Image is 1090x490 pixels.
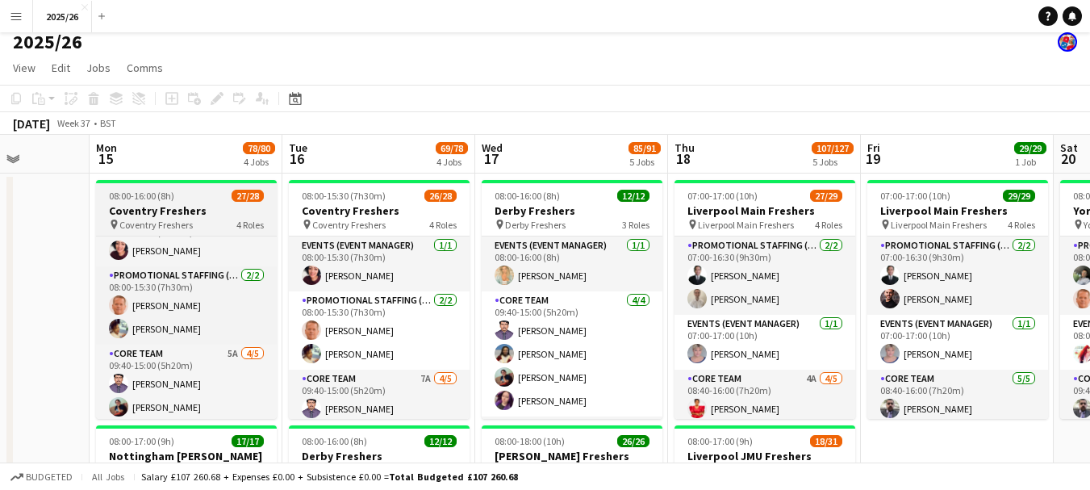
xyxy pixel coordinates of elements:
[33,1,92,32] button: 2025/26
[80,57,117,78] a: Jobs
[141,471,518,483] div: Salary £107 260.68 + Expenses £0.00 + Subsistence £0.00 =
[89,471,127,483] span: All jobs
[13,61,35,75] span: View
[127,61,163,75] span: Comms
[8,468,75,486] button: Budgeted
[13,30,82,54] h1: 2025/26
[6,57,42,78] a: View
[53,117,94,129] span: Week 37
[45,57,77,78] a: Edit
[26,471,73,483] span: Budgeted
[52,61,70,75] span: Edit
[389,471,518,483] span: Total Budgeted £107 260.68
[86,61,111,75] span: Jobs
[120,57,169,78] a: Comms
[13,115,50,132] div: [DATE]
[1058,32,1077,52] app-user-avatar: Event Managers
[100,117,116,129] div: BST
